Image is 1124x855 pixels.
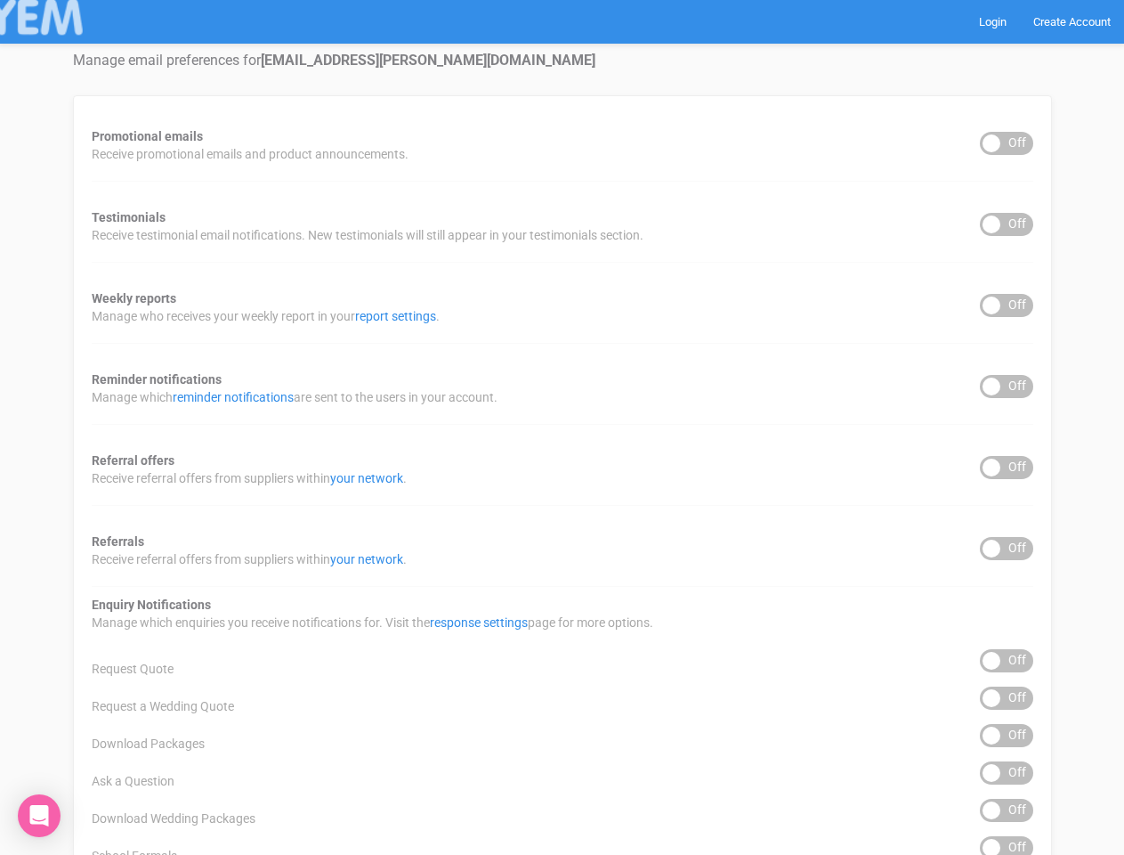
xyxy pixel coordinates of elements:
strong: Reminder notifications [92,372,222,387]
strong: Testimonials [92,210,166,224]
strong: Promotional emails [92,129,203,143]
span: Download Packages [92,735,205,753]
span: Receive referral offers from suppliers within . [92,550,407,568]
span: Receive promotional emails and product announcements. [92,145,408,163]
span: Ask a Question [92,772,174,790]
div: Open Intercom Messenger [18,794,61,837]
strong: Weekly reports [92,291,176,305]
span: Request Quote [92,660,174,678]
strong: [EMAIL_ADDRESS][PERSON_NAME][DOMAIN_NAME] [261,52,595,69]
h4: Manage email preferences for [73,53,1052,69]
a: report settings [355,309,436,323]
span: Receive referral offers from suppliers within . [92,469,407,487]
span: Request a Wedding Quote [92,697,234,715]
a: reminder notifications [173,390,294,404]
a: your network [330,552,403,566]
strong: Referrals [92,534,144,549]
span: Manage who receives your weekly report in your . [92,307,440,325]
span: Manage which are sent to the users in your account. [92,388,497,406]
strong: Enquiry Notifications [92,598,211,612]
strong: Referral offers [92,453,174,468]
a: your network [330,471,403,485]
span: Manage which enquiries you receive notifications for. Visit the page for more options. [92,614,653,631]
span: Receive testimonial email notifications. New testimonials will still appear in your testimonials ... [92,226,643,244]
span: Download Wedding Packages [92,810,255,827]
a: response settings [430,615,528,630]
